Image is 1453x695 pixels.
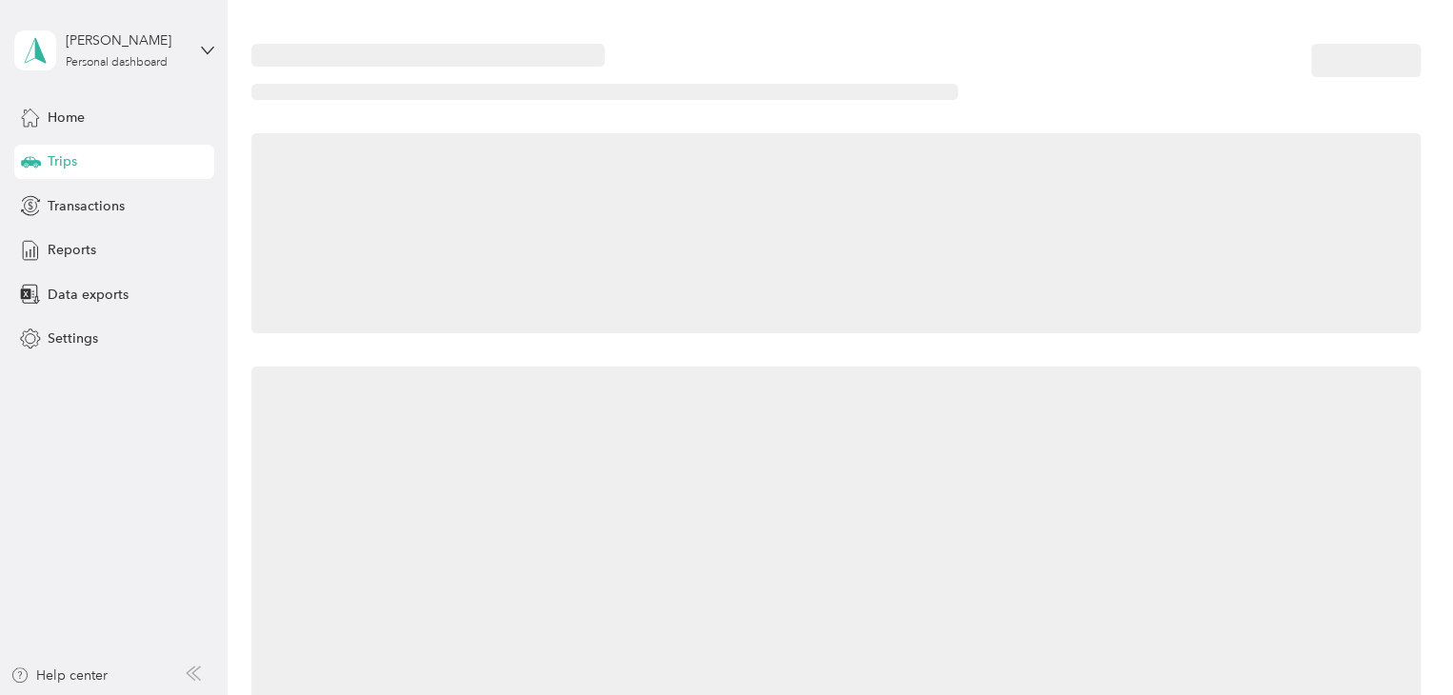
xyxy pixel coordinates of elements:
[66,30,185,50] div: [PERSON_NAME]
[48,328,98,348] span: Settings
[66,57,168,69] div: Personal dashboard
[10,665,108,685] button: Help center
[48,240,96,260] span: Reports
[48,108,85,128] span: Home
[48,285,129,305] span: Data exports
[48,151,77,171] span: Trips
[1346,588,1453,695] iframe: Everlance-gr Chat Button Frame
[48,196,125,216] span: Transactions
